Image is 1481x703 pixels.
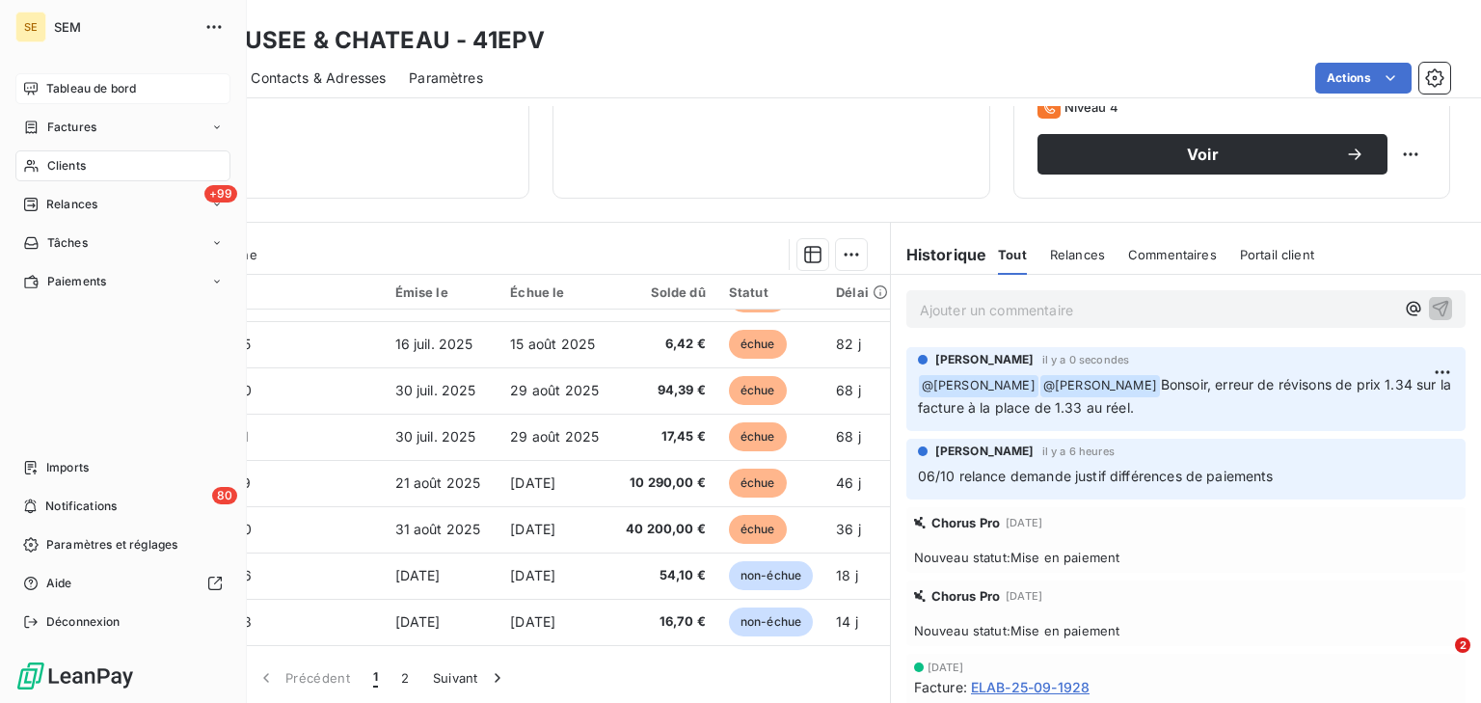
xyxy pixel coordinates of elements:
[931,515,1001,530] span: Chorus Pro
[15,12,46,42] div: SE
[931,588,1001,604] span: Chorus Pro
[510,567,555,583] span: [DATE]
[15,661,135,691] img: Logo LeanPay
[421,658,519,698] button: Suivant
[836,567,858,583] span: 18 j
[1240,247,1314,262] span: Portail client
[54,19,193,35] span: SEM
[46,80,136,97] span: Tableau de bord
[729,284,813,300] div: Statut
[395,521,481,537] span: 31 août 2025
[836,474,861,491] span: 46 j
[891,243,987,266] h6: Historique
[1064,99,1118,115] span: Niveau 4
[836,336,861,352] span: 82 j
[1042,446,1115,457] span: il y a 6 heures
[47,273,106,290] span: Paiements
[15,568,230,599] a: Aide
[729,469,787,498] span: échue
[1006,590,1042,602] span: [DATE]
[971,677,1090,697] span: ELAB-25-09-1928
[729,330,787,359] span: échue
[47,119,96,136] span: Factures
[1037,134,1387,175] button: Voir
[729,376,787,405] span: échue
[46,196,97,213] span: Relances
[46,536,177,554] span: Paramètres et réglages
[919,375,1038,397] span: @ [PERSON_NAME]
[395,474,481,491] span: 21 août 2025
[1042,354,1130,365] span: il y a 0 secondes
[510,382,599,398] span: 29 août 2025
[836,613,858,630] span: 14 j
[46,459,89,476] span: Imports
[395,428,476,445] span: 30 juil. 2025
[204,185,237,203] span: +99
[47,234,88,252] span: Tâches
[251,68,386,88] span: Contacts & Adresses
[626,427,706,446] span: 17,45 €
[390,658,420,698] button: 2
[45,498,117,515] span: Notifications
[409,68,483,88] span: Paramètres
[998,247,1027,262] span: Tout
[626,381,706,400] span: 94,39 €
[1050,247,1105,262] span: Relances
[47,157,86,175] span: Clients
[626,473,706,493] span: 10 290,00 €
[914,677,967,697] span: Facture :
[1128,247,1217,262] span: Commentaires
[170,23,545,58] h3: EPV MUSEE & CHATEAU - 41EPV
[395,336,473,352] span: 16 juil. 2025
[46,575,72,592] span: Aide
[836,284,888,300] div: Délai
[729,515,787,544] span: échue
[362,658,390,698] button: 1
[395,284,488,300] div: Émise le
[510,336,595,352] span: 15 août 2025
[918,468,1274,484] span: 06/10 relance demande justif différences de paiements
[836,382,861,398] span: 68 j
[935,443,1035,460] span: [PERSON_NAME]
[1455,637,1470,653] span: 2
[1006,517,1042,528] span: [DATE]
[918,376,1455,416] span: Bonsoir, erreur de révisons de prix 1.34 sur la facture à la place de 1.33 au réel.
[626,520,706,539] span: 40 200,00 €
[212,487,237,504] span: 80
[626,284,706,300] div: Solde dû
[914,550,1458,565] span: Nouveau statut : Mise en paiement
[510,474,555,491] span: [DATE]
[1415,637,1462,684] iframe: Intercom live chat
[510,428,599,445] span: 29 août 2025
[395,613,441,630] span: [DATE]
[626,612,706,632] span: 16,70 €
[935,351,1035,368] span: [PERSON_NAME]
[836,428,861,445] span: 68 j
[1040,375,1160,397] span: @ [PERSON_NAME]
[928,662,964,673] span: [DATE]
[836,521,861,537] span: 36 j
[1061,147,1345,162] span: Voir
[46,613,121,631] span: Déconnexion
[510,521,555,537] span: [DATE]
[395,382,476,398] span: 30 juil. 2025
[626,335,706,354] span: 6,42 €
[729,561,813,590] span: non-échue
[133,284,372,301] div: Référence
[395,567,441,583] span: [DATE]
[373,668,378,688] span: 1
[510,284,603,300] div: Échue le
[510,613,555,630] span: [DATE]
[245,658,362,698] button: Précédent
[914,623,1458,638] span: Nouveau statut : Mise en paiement
[729,608,813,636] span: non-échue
[1315,63,1412,94] button: Actions
[626,566,706,585] span: 54,10 €
[729,422,787,451] span: échue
